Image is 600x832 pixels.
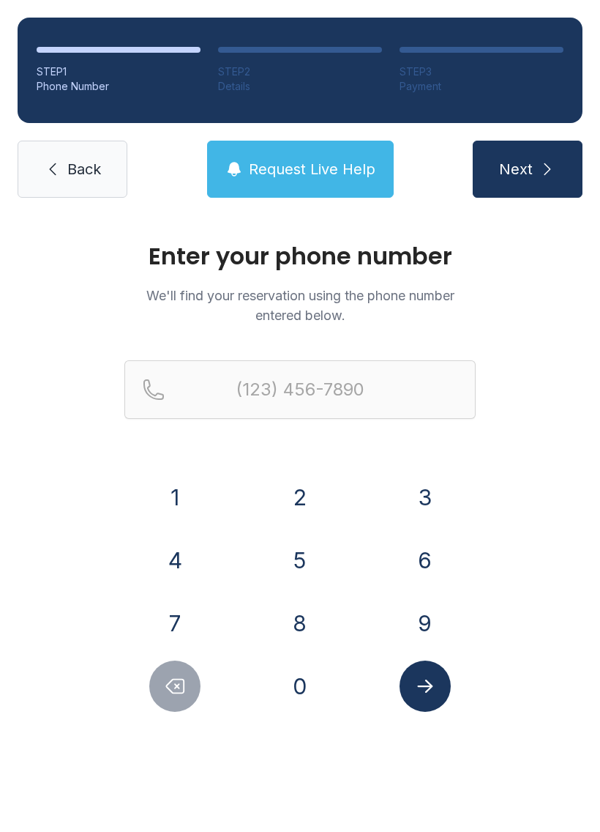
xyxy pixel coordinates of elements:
[124,286,476,325] p: We'll find your reservation using the phone number entered below.
[400,472,451,523] button: 3
[400,535,451,586] button: 6
[499,159,533,179] span: Next
[274,535,326,586] button: 5
[400,598,451,649] button: 9
[37,64,200,79] div: STEP 1
[149,598,200,649] button: 7
[124,245,476,268] h1: Enter your phone number
[400,661,451,712] button: Submit lookup form
[149,472,200,523] button: 1
[124,360,476,419] input: Reservation phone number
[274,472,326,523] button: 2
[274,598,326,649] button: 8
[400,79,563,94] div: Payment
[249,159,375,179] span: Request Live Help
[274,661,326,712] button: 0
[37,79,200,94] div: Phone Number
[149,535,200,586] button: 4
[149,661,200,712] button: Delete number
[218,79,382,94] div: Details
[400,64,563,79] div: STEP 3
[67,159,101,179] span: Back
[218,64,382,79] div: STEP 2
